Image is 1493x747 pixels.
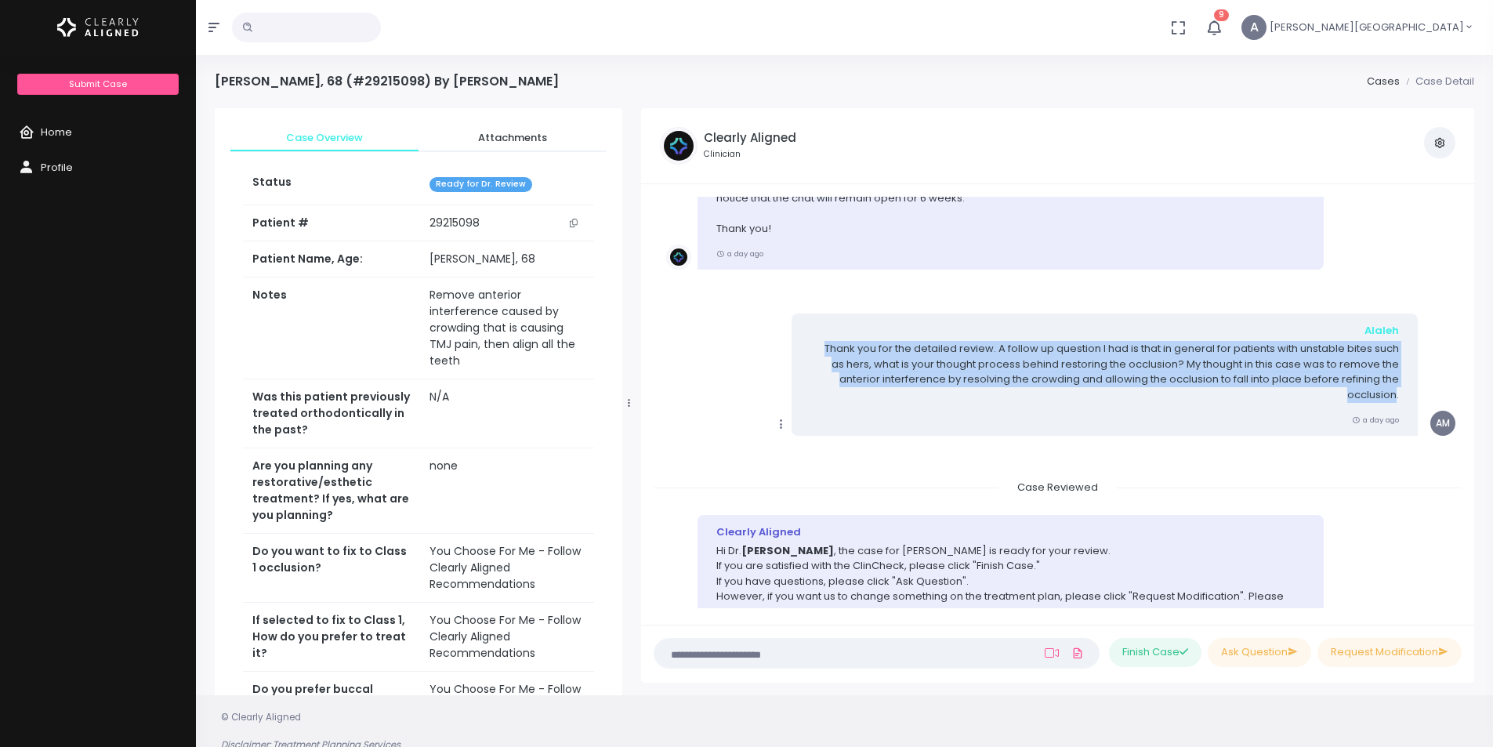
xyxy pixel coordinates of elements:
[243,165,420,205] th: Status
[1352,415,1399,425] small: a day ago
[1208,638,1311,667] button: Ask Question
[215,74,559,89] h4: [PERSON_NAME], 68 (#29215098) By [PERSON_NAME]
[429,177,532,192] span: Ready for Dr. Review
[1068,639,1087,667] a: Add Files
[243,277,420,379] th: Notes
[1042,647,1062,659] a: Add Loom Video
[704,148,796,161] small: Clinician
[420,379,594,448] td: N/A
[654,197,1462,608] div: scrollable content
[420,277,594,379] td: Remove anterior interference caused by crowding that is causing TMJ pain, then align all the teeth
[1367,74,1400,89] a: Cases
[704,131,796,145] h5: Clearly Aligned
[41,160,73,175] span: Profile
[1270,20,1464,35] span: [PERSON_NAME][GEOGRAPHIC_DATA]
[716,543,1305,651] p: Hi Dr. , the case for [PERSON_NAME] is ready for your review. If you are satisfied with the ClinC...
[17,74,178,95] a: Submit Case
[1214,9,1229,21] span: 9
[1109,638,1201,667] button: Finish Case
[41,125,72,140] span: Home
[1400,74,1474,89] li: Case Detail
[810,341,1399,402] p: Thank you for the detailed review. A follow up question I had is that in general for patients wit...
[716,524,1305,540] div: Clearly Aligned
[243,448,420,534] th: Are you planning any restorative/esthetic treatment? If yes, what are you planning?
[420,241,594,277] td: [PERSON_NAME], 68
[998,475,1117,499] span: Case Reviewed
[716,248,763,259] small: a day ago
[215,108,622,700] div: scrollable content
[1317,638,1462,667] button: Request Modification
[420,448,594,534] td: none
[57,11,139,44] img: Logo Horizontal
[1430,411,1455,436] span: AM
[1241,15,1267,40] span: A
[741,543,834,558] b: [PERSON_NAME]
[243,130,406,146] span: Case Overview
[243,603,420,672] th: If selected to fix to Class 1, How do you prefer to treat it?
[810,323,1399,339] div: Alaleh
[420,205,594,241] td: 29215098
[243,534,420,603] th: Do you want to fix to Class 1 occlusion?
[420,603,594,672] td: You Choose For Me - Follow Clearly Aligned Recommendations
[69,78,127,90] span: Submit Case
[243,379,420,448] th: Was this patient previously treated orthodontically in the past?
[420,534,594,603] td: You Choose For Me - Follow Clearly Aligned Recommendations
[243,205,420,241] th: Patient #
[243,241,420,277] th: Patient Name, Age:
[431,130,594,146] span: Attachments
